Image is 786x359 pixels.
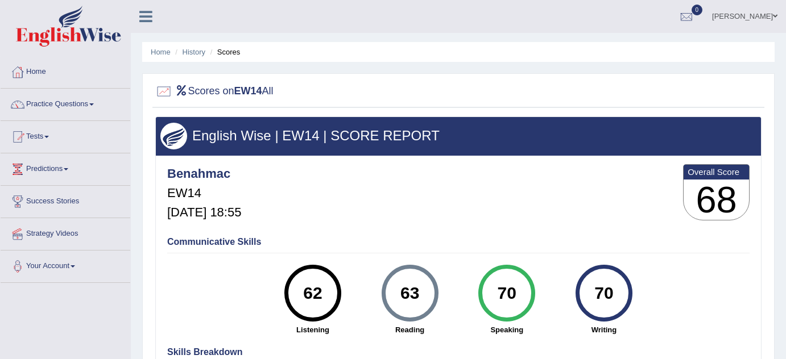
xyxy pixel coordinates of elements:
[183,48,205,56] a: History
[270,324,356,335] strong: Listening
[692,5,703,15] span: 0
[160,123,187,149] img: wings.png
[167,237,750,247] h4: Communicative Skills
[1,89,130,117] a: Practice Questions
[167,167,241,181] h4: Benahmac
[1,121,130,149] a: Tests
[292,269,333,317] div: 62
[167,347,750,357] h4: Skills Breakdown
[151,48,171,56] a: Home
[167,186,241,200] h5: EW14
[1,153,130,182] a: Predictions
[684,179,749,220] h3: 68
[367,324,453,335] strong: Reading
[1,56,130,85] a: Home
[583,269,624,317] div: 70
[1,186,130,214] a: Success Stories
[389,269,431,317] div: 63
[561,324,647,335] strong: Writing
[155,83,274,100] h2: Scores on All
[167,206,241,219] h5: [DATE] 18:55
[464,324,550,335] strong: Speaking
[486,269,528,317] div: 70
[234,85,262,97] b: EW14
[1,251,130,279] a: Your Account
[688,167,745,177] b: Overall Score
[208,47,241,57] li: Scores
[160,128,756,143] h3: English Wise | EW14 | SCORE REPORT
[1,218,130,247] a: Strategy Videos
